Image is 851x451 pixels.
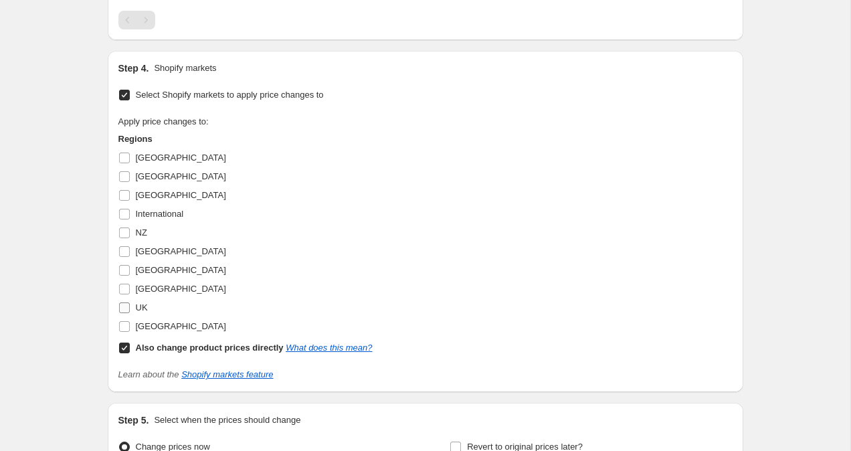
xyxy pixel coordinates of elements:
[118,414,149,427] h2: Step 5.
[181,369,273,379] a: Shopify markets feature
[136,228,147,238] span: NZ
[118,11,155,29] nav: Pagination
[136,302,148,312] span: UK
[136,265,226,275] span: [GEOGRAPHIC_DATA]
[136,90,324,100] span: Select Shopify markets to apply price changes to
[136,246,226,256] span: [GEOGRAPHIC_DATA]
[136,209,184,219] span: International
[118,62,149,75] h2: Step 4.
[136,190,226,200] span: [GEOGRAPHIC_DATA]
[118,132,373,146] h3: Regions
[286,343,372,353] a: What does this mean?
[154,62,216,75] p: Shopify markets
[154,414,300,427] p: Select when the prices should change
[136,321,226,331] span: [GEOGRAPHIC_DATA]
[118,116,209,126] span: Apply price changes to:
[136,171,226,181] span: [GEOGRAPHIC_DATA]
[136,284,226,294] span: [GEOGRAPHIC_DATA]
[136,343,284,353] b: Also change product prices directly
[118,369,274,379] i: Learn about the
[136,153,226,163] span: [GEOGRAPHIC_DATA]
